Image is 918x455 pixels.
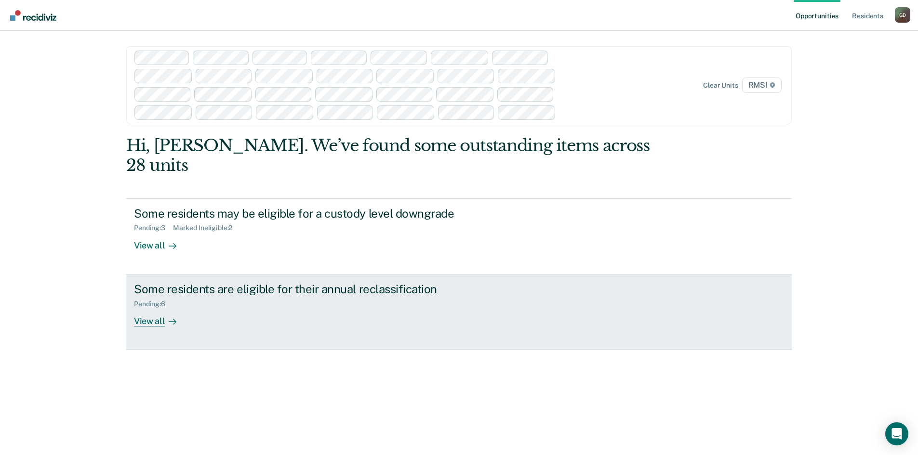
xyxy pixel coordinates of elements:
[703,81,738,90] div: Clear units
[134,207,472,221] div: Some residents may be eligible for a custody level downgrade
[10,10,56,21] img: Recidiviz
[126,274,792,350] a: Some residents are eligible for their annual reclassificationPending:6View all
[134,300,173,308] div: Pending : 6
[173,224,240,232] div: Marked Ineligible : 2
[895,7,910,23] button: Profile dropdown button
[126,198,792,274] a: Some residents may be eligible for a custody level downgradePending:3Marked Ineligible:2View all
[742,78,782,93] span: RMSI
[126,136,659,175] div: Hi, [PERSON_NAME]. We’ve found some outstanding items across 28 units
[895,7,910,23] div: G D
[134,308,188,326] div: View all
[134,282,472,296] div: Some residents are eligible for their annual reclassification
[134,224,173,232] div: Pending : 3
[885,422,908,445] div: Open Intercom Messenger
[134,232,188,251] div: View all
